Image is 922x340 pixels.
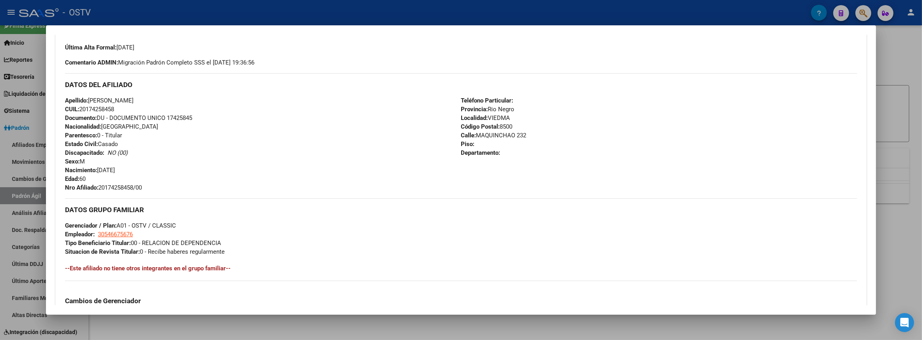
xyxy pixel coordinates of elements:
[65,123,158,130] span: [GEOGRAPHIC_DATA]
[65,175,86,182] span: 60
[65,106,79,113] strong: CUIL:
[65,44,116,51] strong: Última Alta Formal:
[65,248,140,255] strong: Situacion de Revista Titular:
[65,205,857,214] h3: DATOS GRUPO FAMILIAR
[65,248,225,255] span: 0 - Recibe haberes regularmente
[65,44,134,51] span: [DATE]
[65,158,85,165] span: M
[65,239,221,247] span: 00 - RELACION DE DEPENDENCIA
[65,58,254,67] span: Migración Padrón Completo SSS el [DATE] 19:36:56
[65,222,116,229] strong: Gerenciador / Plan:
[65,184,142,191] span: 20174258458/00
[98,231,133,238] span: 30546675676
[461,114,510,122] span: VIEDMA
[65,264,857,273] h4: --Este afiliado no tiene otros integrantes en el grupo familiar--
[107,149,128,156] i: NO (00)
[65,132,97,139] strong: Parentesco:
[65,132,122,139] span: 0 - Titular
[65,231,95,238] strong: Empleador:
[461,132,526,139] span: MAQUINCHAO 232
[65,158,80,165] strong: Sexo:
[65,149,104,156] strong: Discapacitado:
[65,175,79,182] strong: Edad:
[65,167,115,174] span: [DATE]
[461,114,488,122] strong: Localidad:
[65,167,97,174] strong: Nacimiento:
[461,106,488,113] strong: Provincia:
[461,106,514,113] span: Rio Negro
[65,106,114,113] span: 20174258458
[895,313,914,332] div: Open Intercom Messenger
[65,80,857,89] h3: DATOS DEL AFILIADO
[65,141,118,148] span: Casado
[461,132,476,139] strong: Calle:
[65,239,131,247] strong: Tipo Beneficiario Titular:
[65,222,176,229] span: A01 - OSTV / CLASSIC
[461,123,500,130] strong: Código Postal:
[461,141,474,148] strong: Piso:
[65,97,134,104] span: [PERSON_NAME]
[65,141,98,148] strong: Estado Civil:
[65,97,88,104] strong: Apellido:
[65,114,97,122] strong: Documento:
[461,97,513,104] strong: Teléfono Particular:
[65,114,192,122] span: DU - DOCUMENTO UNICO 17425845
[65,123,101,130] strong: Nacionalidad:
[461,149,500,156] strong: Departamento:
[461,123,512,130] span: 8500
[65,296,857,305] h3: Cambios de Gerenciador
[65,184,98,191] strong: Nro Afiliado:
[65,59,118,66] strong: Comentario ADMIN:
